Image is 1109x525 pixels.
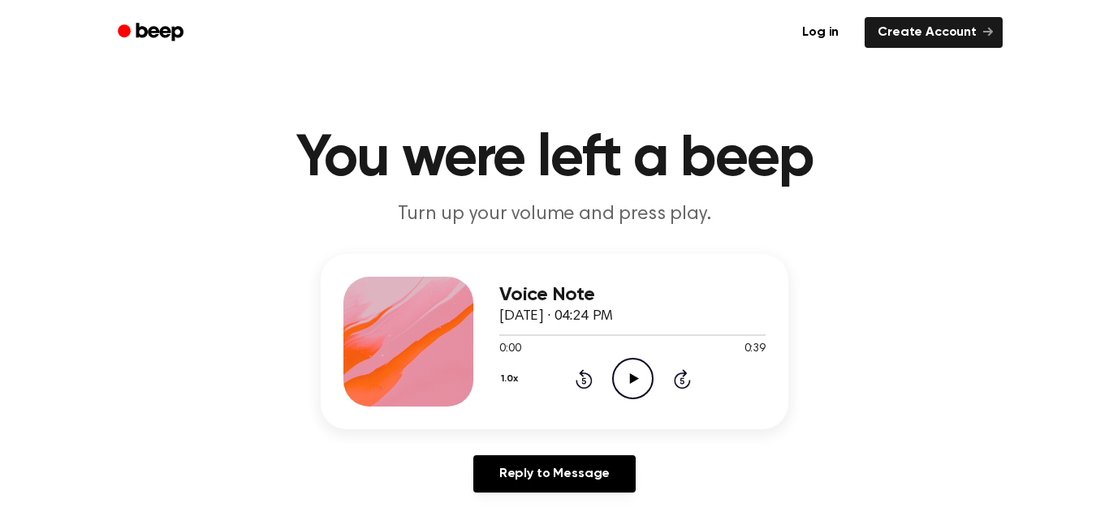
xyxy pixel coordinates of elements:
[865,17,1003,48] a: Create Account
[473,455,636,493] a: Reply to Message
[499,341,520,358] span: 0:00
[499,309,613,324] span: [DATE] · 04:24 PM
[243,201,866,228] p: Turn up your volume and press play.
[744,341,766,358] span: 0:39
[786,14,855,51] a: Log in
[499,284,766,306] h3: Voice Note
[106,17,198,49] a: Beep
[499,365,524,393] button: 1.0x
[139,130,970,188] h1: You were left a beep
